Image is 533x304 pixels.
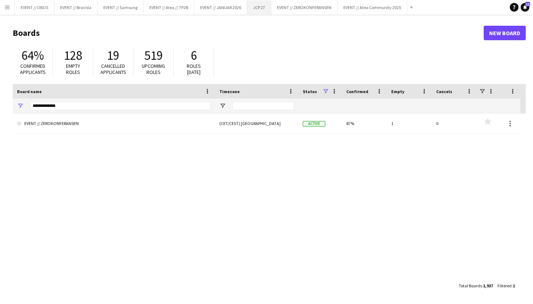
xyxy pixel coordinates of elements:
span: 19 [107,47,119,63]
span: Cancels [436,89,452,94]
a: 12 [521,3,529,12]
span: Confirmed applicants [20,63,46,75]
span: Roles [DATE] [187,63,201,75]
span: Active [303,121,325,126]
a: New Board [484,26,526,40]
span: 1,937 [483,283,493,288]
button: EVENT // ZEROKONFERANSEN [271,0,338,14]
a: EVENT // ZEROKONFERANSEN [17,113,211,134]
div: 87% [342,113,387,133]
input: Board name Filter Input [30,101,211,110]
button: Open Filter Menu [219,103,226,109]
button: EVENT // Atea Community 2025 [338,0,407,14]
div: 1 [387,113,432,133]
span: 519 [144,47,163,63]
span: 128 [64,47,82,63]
span: Status [303,89,317,94]
div: (CET/CEST) [GEOGRAPHIC_DATA] [215,113,298,133]
span: 6 [191,47,197,63]
span: Empty roles [66,63,80,75]
button: EVENT // JANUAR 2026 [194,0,247,14]
span: Timezone [219,89,240,94]
button: JCP 27 [247,0,271,14]
span: Empty [391,89,404,94]
button: Open Filter Menu [17,103,24,109]
span: 64% [21,47,44,63]
span: Filtered [497,283,512,288]
div: : [497,279,515,293]
div: : [459,279,493,293]
span: Confirmed [346,89,368,94]
span: Total Boards [459,283,482,288]
h1: Boards [13,28,484,38]
input: Timezone Filter Input [232,101,294,110]
span: 12 [525,2,530,7]
span: 1 [513,283,515,288]
span: Cancelled applicants [100,63,126,75]
button: EVENT // Atea // TP2B [144,0,194,14]
button: EVENT // Bravida [54,0,98,14]
span: Upcoming roles [142,63,165,75]
span: Board name [17,89,42,94]
div: 0 [432,113,477,133]
button: EVENT // OBOS [15,0,54,14]
button: EVENT // Samsung [98,0,144,14]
